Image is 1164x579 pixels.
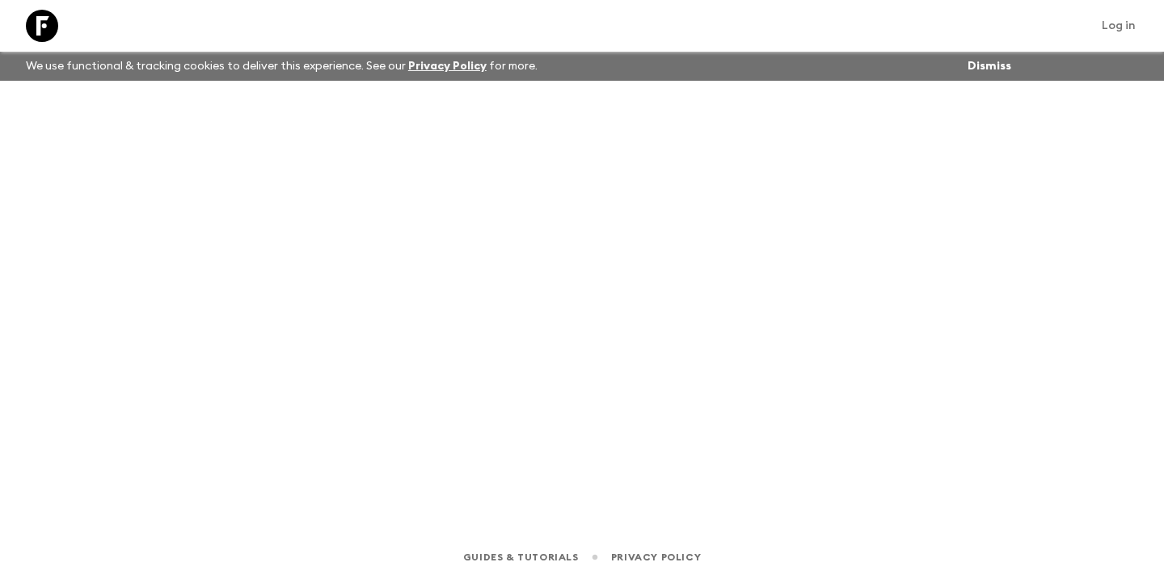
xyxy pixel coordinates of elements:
p: We use functional & tracking cookies to deliver this experience. See our for more. [19,52,544,81]
a: Guides & Tutorials [463,548,579,566]
a: Privacy Policy [611,548,701,566]
a: Log in [1093,15,1145,37]
a: Privacy Policy [408,61,487,72]
button: Dismiss [964,55,1015,78]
